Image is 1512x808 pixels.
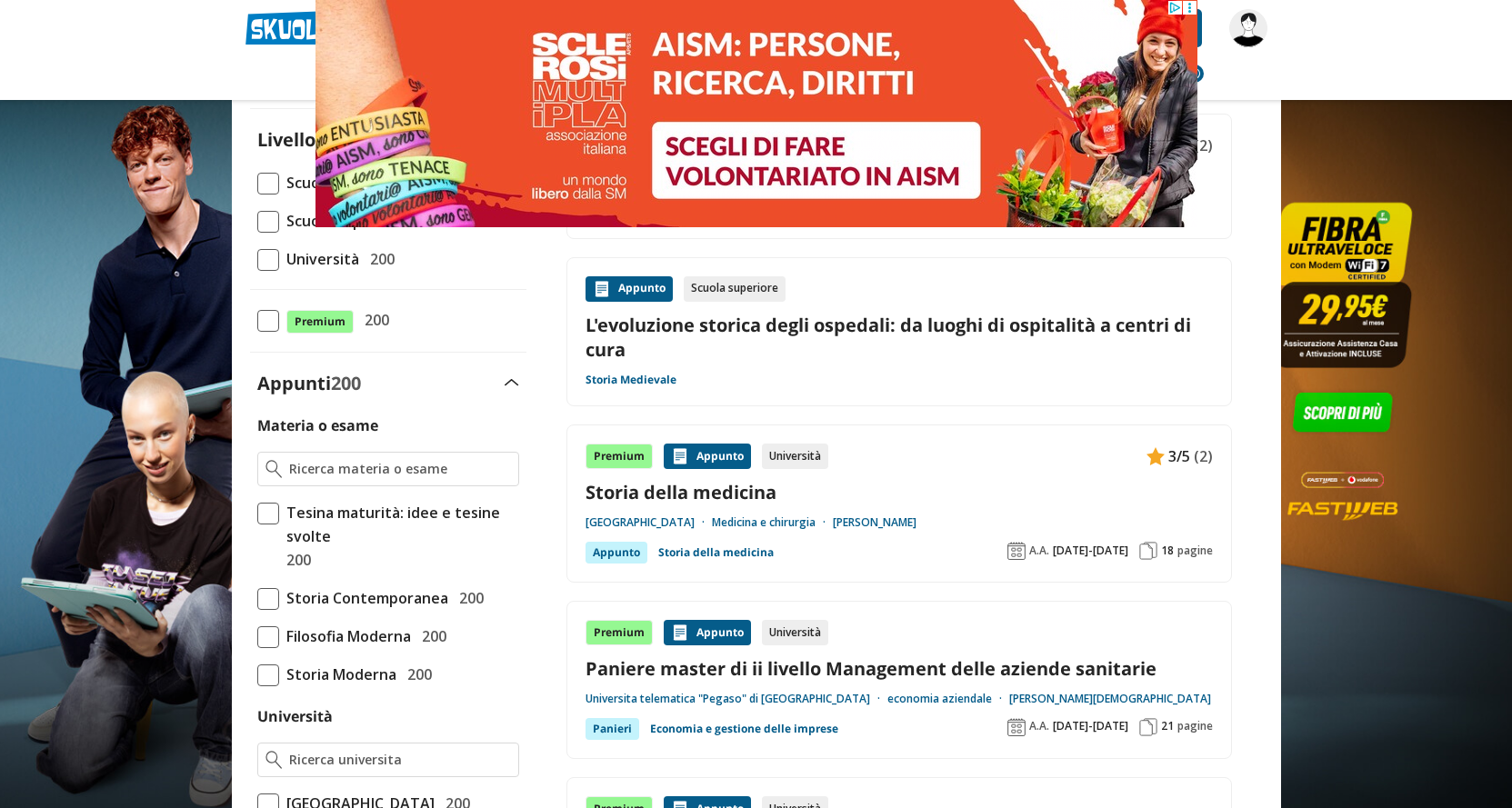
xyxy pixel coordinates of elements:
[400,663,432,686] span: 200
[286,310,354,334] span: Premium
[1168,444,1190,468] span: 3/5
[762,620,828,645] div: Università
[586,373,676,387] a: Storia Medievale
[279,501,519,548] span: Tesina maturità: idee e tesine svolte
[586,692,887,706] a: Universita telematica "Pegaso" di [GEOGRAPHIC_DATA]
[279,624,411,648] span: Filosofia Moderna
[289,460,510,478] input: Ricerca materia o esame
[1161,544,1174,558] span: 18
[762,444,828,469] div: Università
[1053,544,1128,558] span: [DATE]-[DATE]
[658,542,774,564] a: Storia della medicina
[684,276,786,302] div: Scuola superiore
[664,620,751,645] div: Appunto
[1139,718,1157,736] img: Pagine
[1053,719,1128,733] span: [DATE]-[DATE]
[593,280,611,298] img: Appunti contenuto
[1007,718,1026,736] img: Anno accademico
[650,718,838,740] a: Economia e gestione delle imprese
[279,548,311,572] span: 200
[1194,444,1213,468] span: (2)
[712,515,833,530] a: Medicina e chirurgia
[1229,9,1267,47] img: ADELAIDETEDESCO
[1009,692,1211,706] a: [PERSON_NAME][DEMOGRAPHIC_DATA]
[363,247,395,271] span: 200
[1177,719,1213,733] span: pagine
[257,415,378,435] label: Materia o esame
[331,371,361,395] span: 200
[257,371,361,395] label: Appunti
[357,308,389,332] span: 200
[452,586,484,610] span: 200
[505,379,519,386] img: Apri e chiudi sezione
[257,127,315,152] label: Livello
[279,171,378,195] span: Scuola Media
[1177,544,1213,558] span: pagine
[586,313,1213,362] a: L'evoluzione storica degli ospedali: da luoghi di ospitalità a centri di cura
[1139,542,1157,560] img: Pagine
[1194,134,1213,157] span: (2)
[1029,719,1049,733] span: A.A.
[833,515,916,530] a: [PERSON_NAME]
[1147,447,1165,465] img: Appunti contenuto
[586,656,1213,681] a: Paniere master di ii livello Management delle aziende sanitarie
[586,276,673,302] div: Appunto
[265,751,283,769] img: Ricerca universita
[279,209,406,233] span: Scuola Superiore
[1007,542,1026,560] img: Anno accademico
[289,751,510,769] input: Ricerca universita
[586,620,653,645] div: Premium
[586,444,653,469] div: Premium
[415,624,446,648] span: 200
[257,706,333,726] label: Università
[586,480,1213,504] a: Storia della medicina
[1029,544,1049,558] span: A.A.
[664,444,751,469] div: Appunto
[586,515,712,530] a: [GEOGRAPHIC_DATA]
[279,663,396,686] span: Storia Moderna
[671,623,689,642] img: Appunti contenuto
[1161,719,1174,733] span: 21
[887,692,1009,706] a: economia aziendale
[671,447,689,465] img: Appunti contenuto
[265,460,283,478] img: Ricerca materia o esame
[279,247,359,271] span: Università
[586,718,639,740] div: Panieri
[586,542,647,564] div: Appunto
[279,586,448,610] span: Storia Contemporanea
